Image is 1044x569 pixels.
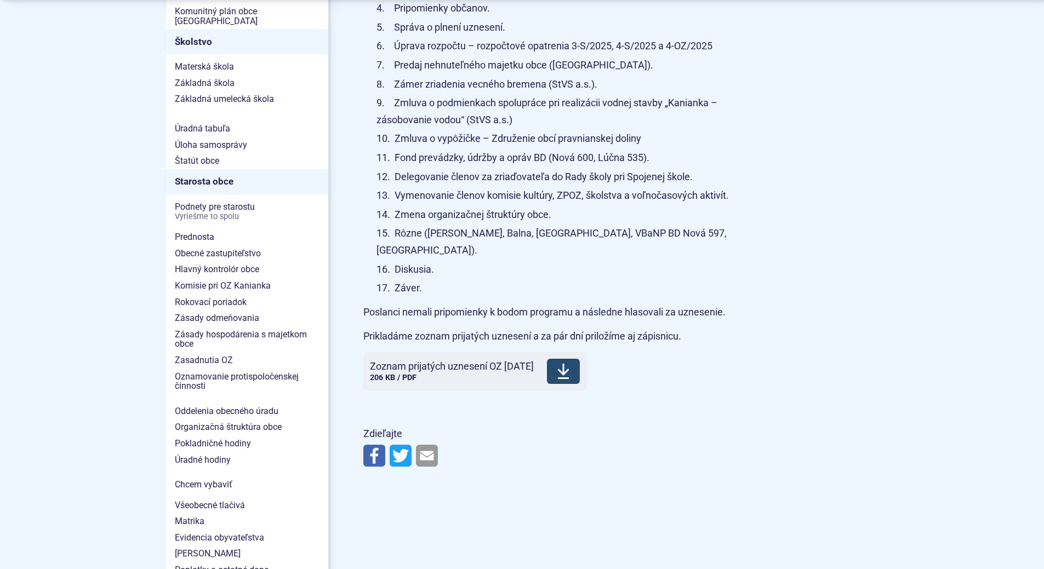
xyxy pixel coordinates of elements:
span: Základná umelecká škola [175,91,320,107]
span: Komisie pri OZ Kanianka [175,278,320,294]
a: Hlavný kontrolór obce [166,261,328,278]
img: Zdieľať na Twitteri [390,445,412,467]
a: [PERSON_NAME] [166,545,328,562]
a: Chcem vybaviť [166,476,328,493]
span: Rokovací poriadok [175,294,320,311]
a: Základná škola [166,75,328,91]
span: Komunitný plán obce [GEOGRAPHIC_DATA] [175,3,320,29]
a: Komisie pri OZ Kanianka [166,278,328,294]
li: Záver. [376,280,752,297]
li: Diskusia. [376,261,752,278]
li: Správa o plnení uznesení. [376,19,752,36]
span: Materská škola [175,59,320,75]
p: Zdieľajte [363,426,752,442]
span: Matrika [175,513,320,530]
li: Zmluva o vypôžičke – Združenie obcí pravnianskej doliny [376,130,752,147]
img: Zdieľať na Facebooku [363,445,385,467]
li: Delegovanie členov za zriaďovateľa do Rady školy pri Spojenej škole. [376,169,752,186]
a: Úradné hodiny [166,452,328,468]
span: [PERSON_NAME] [175,545,320,562]
li: Predaj nehnuteľného majetku obce ([GEOGRAPHIC_DATA]). [376,57,752,74]
a: Všeobecné tlačivá [166,497,328,514]
span: Úradná tabuľa [175,120,320,137]
span: Úradné hodiny [175,452,320,468]
span: Úloha samosprávy [175,137,320,153]
p: Prikladáme zoznam prijatých uznesení a za pár dní priložíme aj zápisnicu. [363,328,752,345]
span: Chcem vybaviť [175,476,320,493]
span: Podnety pre starostu [175,199,320,225]
a: Zoznam prijatých uznesení OZ [DATE]206 KB / PDF [363,352,586,390]
span: Pokladničné hodiny [175,435,320,452]
span: Oddelenia obecného úradu [175,403,320,419]
a: Zásady odmeňovania [166,310,328,326]
span: Štatút obce [175,153,320,169]
a: Zásady hospodárenia s majetkom obce [166,326,328,352]
span: Obecné zastupiteľstvo [175,245,320,262]
a: Matrika [166,513,328,530]
span: Hlavný kontrolór obce [175,261,320,278]
a: Podnety pre starostuVyriešme to spolu [166,199,328,225]
span: Oznamovanie protispoločenskej činnosti [175,369,320,394]
li: Zmena organizačnej štruktúry obce. [376,206,752,223]
a: Starosta obce [166,169,328,194]
span: Základná škola [175,75,320,91]
span: Prednosta [175,229,320,245]
a: Základná umelecká škola [166,91,328,107]
li: Zámer zriadenia vecného bremena (StVS a.s.). [376,76,752,93]
li: Vymenovanie členov komisie kultúry, ZPOZ, školstva a voľnočasových aktivít. [376,187,752,204]
a: Organizačná štruktúra obce [166,419,328,435]
img: Zdieľať e-mailom [416,445,438,467]
a: Komunitný plán obce [GEOGRAPHIC_DATA] [166,3,328,29]
li: Fond prevádzky, údržby a opráv BD (Nová 600, Lúčna 535). [376,150,752,166]
span: Evidencia obyvateľstva [175,530,320,546]
span: Zásady hospodárenia s majetkom obce [175,326,320,352]
li: Úprava rozpočtu – rozpočtové opatrenia 3-S/2025, 4-S/2025 a 4-OZ/2025 [376,38,752,55]
a: Školstvo [166,29,328,54]
a: Evidencia obyvateľstva [166,530,328,546]
span: Organizačná štruktúra obce [175,419,320,435]
li: Zmluva o podmienkach spolupráce pri realizácii vodnej stavby „Kanianka – zásobovanie vodou“ (StVS... [376,95,752,128]
span: Školstvo [175,33,320,50]
span: Všeobecné tlačivá [175,497,320,514]
a: Štatút obce [166,153,328,169]
span: Zásady odmeňovania [175,310,320,326]
span: 206 KB / PDF [370,373,417,382]
span: Starosta obce [175,173,320,190]
a: Úradná tabuľa [166,120,328,137]
a: Rokovací poriadok [166,294,328,311]
a: Oznamovanie protispoločenskej činnosti [166,369,328,394]
a: Materská škola [166,59,328,75]
a: Oddelenia obecného úradu [166,403,328,419]
span: Zasadnutia OZ [175,352,320,369]
a: Obecné zastupiteľstvo [166,245,328,262]
p: Poslanci nemali pripomienky k bodom programu a následne hlasovali za uznesenie. [363,304,752,321]
li: Rôzne ([PERSON_NAME], Balna, [GEOGRAPHIC_DATA], VBaNP BD Nová 597, [GEOGRAPHIC_DATA]). [376,225,752,258]
span: Zoznam prijatých uznesení OZ [DATE] [370,361,534,372]
a: Úloha samosprávy [166,137,328,153]
a: Zasadnutia OZ [166,352,328,369]
span: Vyriešme to spolu [175,212,320,221]
a: Pokladničné hodiny [166,435,328,452]
a: Prednosta [166,229,328,245]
